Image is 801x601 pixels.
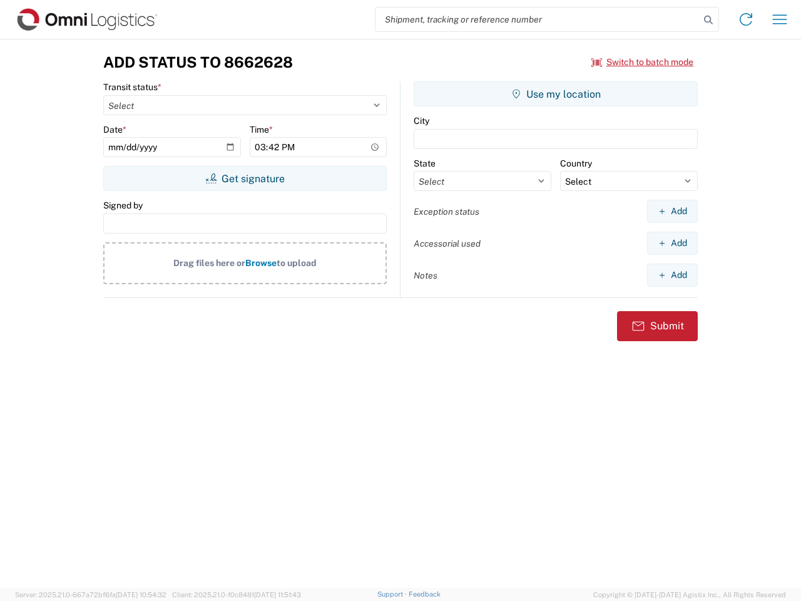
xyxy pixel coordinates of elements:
[409,590,441,598] a: Feedback
[414,206,479,217] label: Exception status
[15,591,166,598] span: Server: 2025.21.0-667a72bf6fa
[254,591,301,598] span: [DATE] 11:51:43
[103,166,387,191] button: Get signature
[591,52,693,73] button: Switch to batch mode
[414,115,429,126] label: City
[103,53,293,71] h3: Add Status to 8662628
[375,8,700,31] input: Shipment, tracking or reference number
[103,200,143,211] label: Signed by
[560,158,592,169] label: Country
[103,81,161,93] label: Transit status
[250,124,273,135] label: Time
[414,158,436,169] label: State
[647,264,698,287] button: Add
[647,200,698,223] button: Add
[103,124,126,135] label: Date
[173,258,245,268] span: Drag files here or
[593,589,786,600] span: Copyright © [DATE]-[DATE] Agistix Inc., All Rights Reserved
[245,258,277,268] span: Browse
[647,232,698,255] button: Add
[172,591,301,598] span: Client: 2025.21.0-f0c8481
[414,81,698,106] button: Use my location
[377,590,409,598] a: Support
[414,238,481,249] label: Accessorial used
[116,591,166,598] span: [DATE] 10:54:32
[414,270,437,281] label: Notes
[617,311,698,341] button: Submit
[277,258,317,268] span: to upload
